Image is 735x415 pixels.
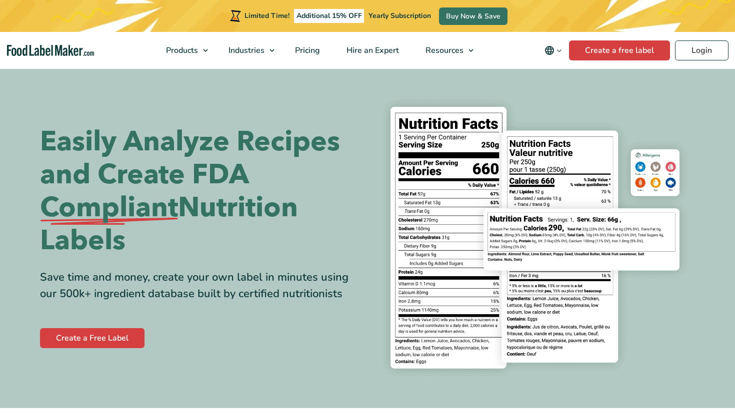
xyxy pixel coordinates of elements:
[412,32,478,69] a: Resources
[292,45,321,56] span: Pricing
[569,40,670,60] a: Create a free label
[537,40,569,60] button: Change language
[40,125,360,257] h1: Easily Analyze Recipes and Create FDA Nutrition Labels
[294,9,364,23] span: Additional 15% OFF
[333,32,410,69] a: Hire an Expert
[422,45,464,56] span: Resources
[244,11,289,20] span: Limited Time!
[215,32,279,69] a: Industries
[282,32,331,69] a: Pricing
[7,45,94,56] a: Food Label Maker homepage
[40,269,360,302] div: Save time and money, create your own label in minutes using our 500k+ ingredient database built b...
[368,11,431,20] span: Yearly Subscription
[40,328,144,348] a: Create a Free Label
[343,45,400,56] span: Hire an Expert
[225,45,265,56] span: Industries
[153,32,213,69] a: Products
[675,40,728,60] a: Login
[163,45,199,56] span: Products
[40,191,178,224] span: Compliant
[439,7,507,25] a: Buy Now & Save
